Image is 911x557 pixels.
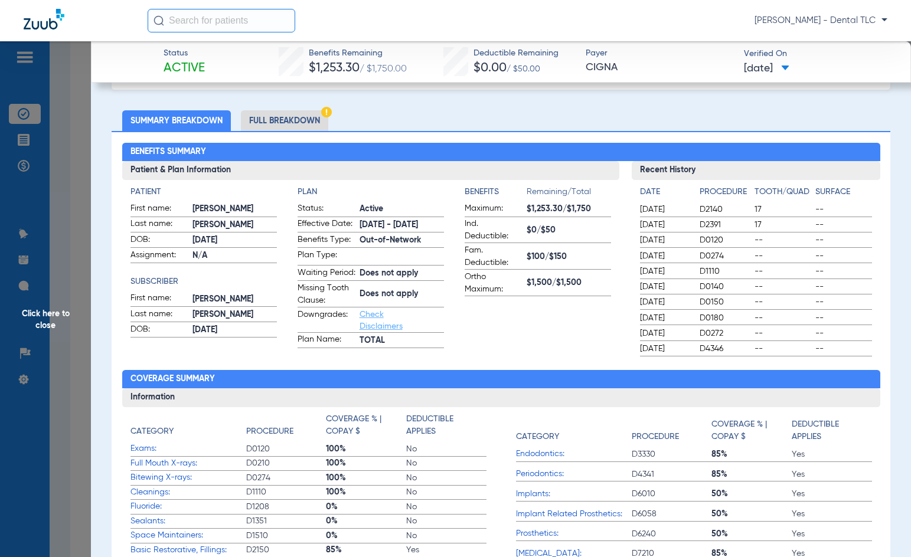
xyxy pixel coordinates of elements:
[360,234,444,247] span: Out-of-Network
[465,186,527,198] h4: Benefits
[700,296,750,308] span: D0150
[246,544,326,556] span: D2150
[792,488,872,500] span: Yes
[815,204,872,215] span: --
[326,501,406,513] span: 0%
[744,48,892,60] span: Verified On
[640,204,690,215] span: [DATE]
[326,486,406,498] span: 100%
[122,110,231,131] li: Summary Breakdown
[326,443,406,455] span: 100%
[527,251,611,263] span: $100/$150
[516,488,632,500] span: Implants:
[632,448,712,460] span: D3330
[309,47,407,60] span: Benefits Remaining
[792,528,872,540] span: Yes
[130,500,246,513] span: Fluoride:
[192,324,277,336] span: [DATE]
[360,310,403,330] a: Check Disclaimers
[130,457,246,470] span: Full Mouth X-rays:
[122,388,880,407] h3: Information
[465,202,523,217] span: Maximum:
[755,186,811,202] app-breakdown-title: Tooth/Quad
[640,343,690,355] span: [DATE]
[516,508,632,520] span: Implant Related Prosthetics:
[192,293,277,306] span: [PERSON_NAME]
[298,282,355,307] span: Missing Tooth Clause:
[700,312,750,324] span: D0180
[474,62,507,74] span: $0.00
[246,443,326,455] span: D0120
[406,472,486,484] span: No
[632,413,712,447] app-breakdown-title: Procedure
[130,186,277,198] h4: Patient
[192,203,277,215] span: [PERSON_NAME]
[326,515,406,527] span: 0%
[406,544,486,556] span: Yes
[792,413,872,447] app-breakdown-title: Deductible Applies
[326,457,406,469] span: 100%
[700,186,750,198] h4: Procedure
[700,327,750,339] span: D0272
[640,312,690,324] span: [DATE]
[130,202,188,217] span: First name:
[700,266,750,277] span: D1110
[632,508,712,520] span: D6058
[744,61,789,76] span: [DATE]
[755,312,811,324] span: --
[700,219,750,231] span: D2391
[246,413,326,442] app-breakdown-title: Procedure
[406,413,480,438] h4: Deductible Applies
[360,267,444,280] span: Does not apply
[192,250,277,262] span: N/A
[700,234,750,246] span: D0120
[309,62,360,74] span: $1,253.30
[640,296,690,308] span: [DATE]
[711,508,792,520] span: 50%
[130,276,277,288] h4: Subscriber
[192,219,277,231] span: [PERSON_NAME]
[130,443,246,455] span: Exams:
[298,186,444,198] h4: Plan
[406,457,486,469] span: No
[700,281,750,293] span: D0140
[640,327,690,339] span: [DATE]
[326,530,406,542] span: 0%
[516,431,559,443] h4: Category
[711,413,792,447] app-breakdown-title: Coverage % | Copay $
[326,413,400,438] h4: Coverage % | Copay $
[755,266,811,277] span: --
[755,15,887,27] span: [PERSON_NAME] - Dental TLC
[700,250,750,262] span: D0274
[632,488,712,500] span: D6010
[130,529,246,542] span: Space Maintainers:
[130,249,188,263] span: Assignment:
[755,296,811,308] span: --
[246,425,293,438] h4: Procedure
[815,234,872,246] span: --
[298,218,355,232] span: Effective Date:
[792,508,872,520] span: Yes
[164,60,205,77] span: Active
[298,309,355,332] span: Downgrades:
[148,9,295,32] input: Search for patients
[640,266,690,277] span: [DATE]
[516,527,632,540] span: Prosthetics:
[130,292,188,306] span: First name:
[755,204,811,215] span: 17
[406,413,486,442] app-breakdown-title: Deductible Applies
[711,468,792,480] span: 85%
[326,544,406,556] span: 85%
[516,448,632,460] span: Endodontics:
[406,501,486,513] span: No
[474,47,559,60] span: Deductible Remaining
[815,343,872,355] span: --
[711,488,792,500] span: 50%
[755,343,811,355] span: --
[130,218,188,232] span: Last name:
[516,468,632,480] span: Periodontics:
[700,343,750,355] span: D4346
